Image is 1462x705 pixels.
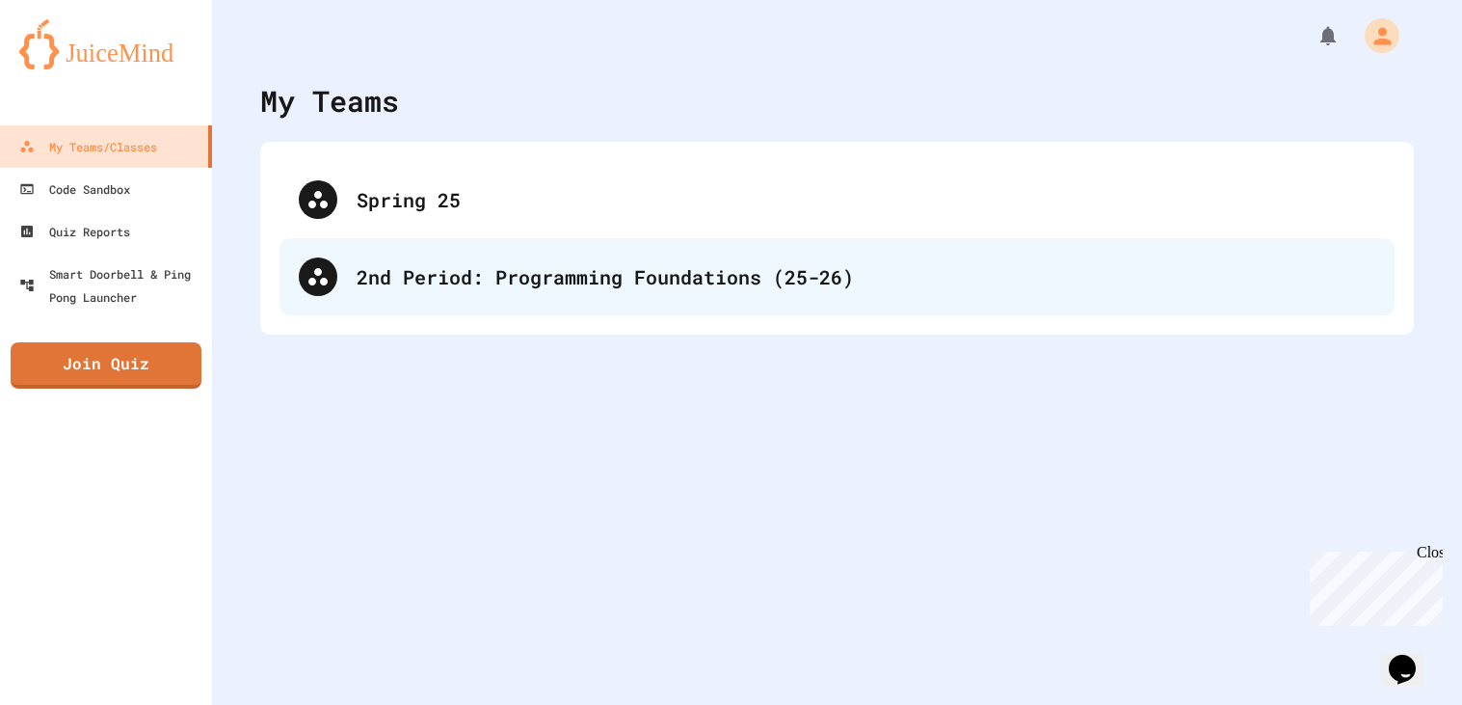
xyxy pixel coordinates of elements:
[279,238,1395,315] div: 2nd Period: Programming Foundations (25-26)
[11,342,201,389] a: Join Quiz
[19,262,204,309] div: Smart Doorbell & Ping Pong Launcher
[1344,14,1404,58] div: My Account
[1281,19,1344,52] div: My Notifications
[19,220,130,243] div: Quiz Reports
[19,19,193,69] img: logo-orange.svg
[357,262,1375,291] div: 2nd Period: Programming Foundations (25-26)
[8,8,133,122] div: Chat with us now!Close
[279,161,1395,238] div: Spring 25
[19,135,157,158] div: My Teams/Classes
[260,79,399,122] div: My Teams
[1302,544,1443,626] iframe: chat widget
[357,185,1375,214] div: Spring 25
[19,177,130,201] div: Code Sandbox
[1381,628,1443,686] iframe: chat widget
